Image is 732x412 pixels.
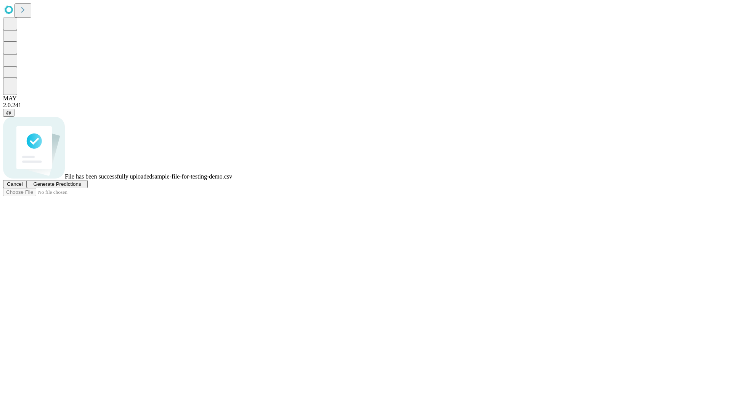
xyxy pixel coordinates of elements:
span: Cancel [7,181,23,187]
div: 2.0.241 [3,102,729,109]
span: sample-file-for-testing-demo.csv [152,173,232,180]
span: @ [6,110,11,116]
span: Generate Predictions [33,181,81,187]
span: File has been successfully uploaded [65,173,152,180]
button: @ [3,109,14,117]
button: Generate Predictions [27,180,88,188]
div: MAY [3,95,729,102]
button: Cancel [3,180,27,188]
